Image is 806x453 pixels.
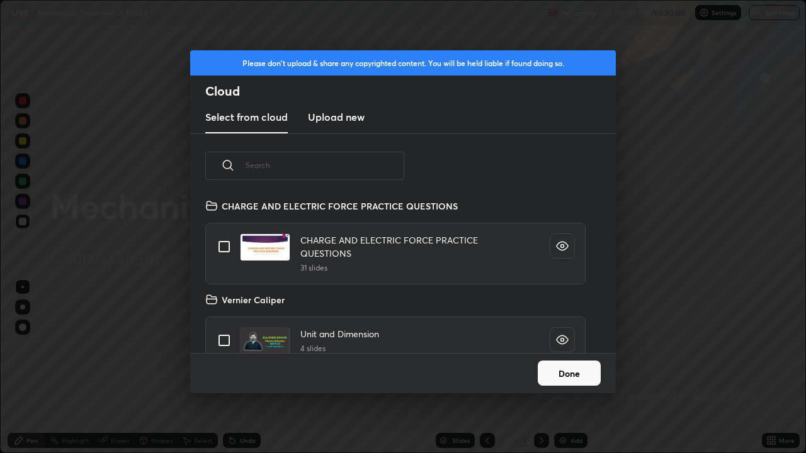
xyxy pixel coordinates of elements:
[222,293,285,306] h4: Vernier Caliper
[222,199,458,213] h4: CHARGE AND ELECTRIC FORCE PRACTICE QUESTIONS
[190,50,616,75] div: Please don't upload & share any copyrighted content. You will be held liable if found doing so.
[308,109,365,125] h3: Upload new
[300,262,530,274] h5: 31 slides
[300,343,379,354] h5: 4 slides
[205,83,616,99] h2: Cloud
[205,109,288,125] h3: Select from cloud
[240,233,290,261] img: 1683088936A12BFA.pdf
[300,233,530,260] h4: CHARGE AND ELECTRIC FORCE PRACTICE QUESTIONS
[246,138,404,192] input: Search
[300,327,379,340] h4: Unit and Dimension
[240,327,290,355] img: 1687393078MX86NV.pdf
[538,361,601,386] button: Done
[190,194,601,353] div: grid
